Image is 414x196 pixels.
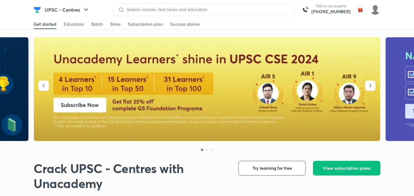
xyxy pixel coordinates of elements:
input: Search courses, test series and educators [124,7,289,12]
img: avatar [355,5,365,15]
a: Educators [64,19,84,29]
div: Batch [91,21,103,27]
h1: Crack UPSC - Centres with Unacademy [34,161,229,191]
div: Get started [34,21,56,27]
div: Subscription plan [128,21,163,27]
button: View subscription plans [313,161,380,176]
a: Get started [34,19,56,29]
a: Store [110,19,121,29]
span: View subscription plans [323,165,370,171]
a: [PHONE_NUMBER] [311,9,350,15]
div: Educators [64,21,84,27]
a: Success stories [170,19,200,29]
a: Subscription plan [128,19,163,29]
span: Try learning for free [252,165,292,171]
button: UPSC - Centres [41,4,93,16]
button: Try learning for free [238,161,306,176]
p: Talk to our experts [311,4,350,9]
img: Abhijeet Srivastav [370,5,380,15]
a: Batch [91,19,103,29]
img: call-us [299,4,311,16]
div: Success stories [170,21,200,27]
div: Store [110,21,121,27]
img: Company Logo [34,6,41,13]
